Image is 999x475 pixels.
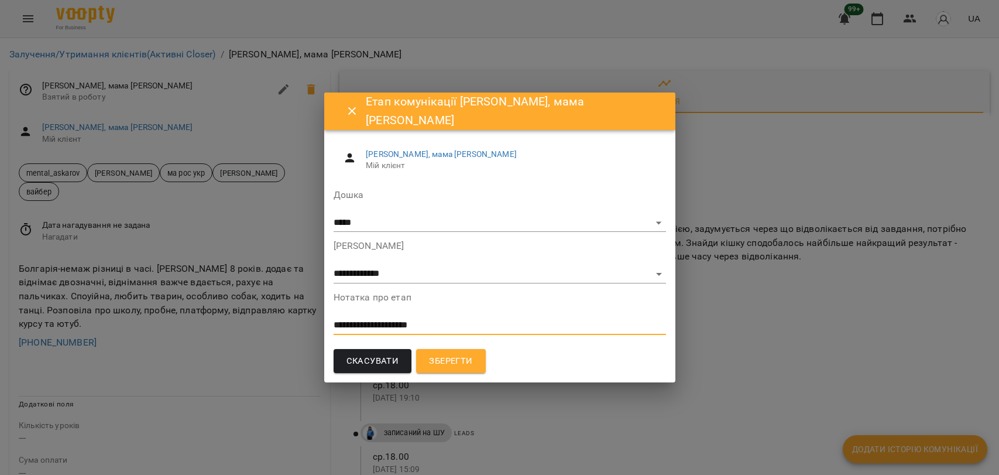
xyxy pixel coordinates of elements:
a: [PERSON_NAME], мама [PERSON_NAME] [366,149,517,159]
span: Мій клієнт [366,160,656,172]
button: Скасувати [334,349,412,374]
label: Дошка [334,190,666,200]
span: Скасувати [346,354,399,369]
button: Зберегти [416,349,485,374]
button: Close [338,97,366,125]
label: Нотатка про етап [334,293,666,302]
h6: Етап комунікації [PERSON_NAME], мама [PERSON_NAME] [366,93,661,129]
label: [PERSON_NAME] [334,241,666,251]
span: Зберегти [429,354,472,369]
